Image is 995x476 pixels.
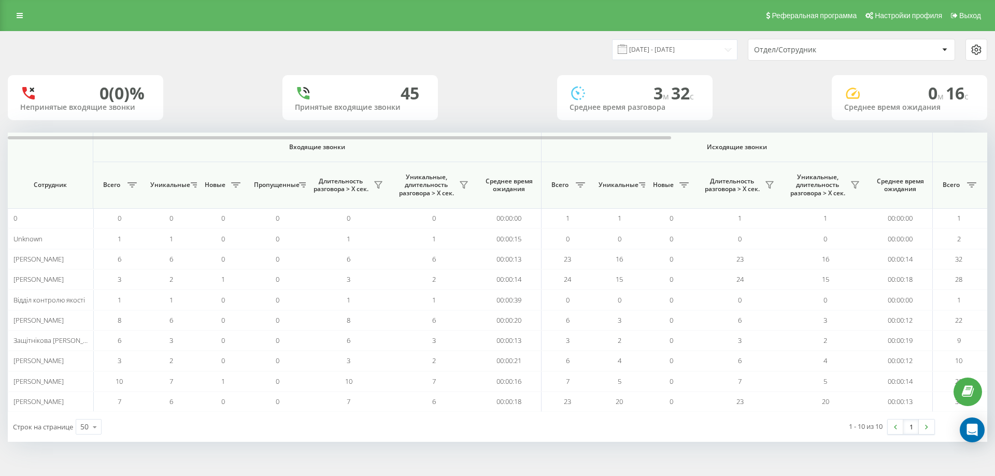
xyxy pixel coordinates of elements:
div: 45 [401,83,419,103]
span: Уникальные [150,181,188,189]
span: Среднее время ожидания [485,177,533,193]
span: 0 [432,213,436,223]
span: 0 [221,356,225,365]
span: 6 [432,397,436,406]
span: 0 [221,397,225,406]
span: 0 [670,377,673,386]
span: 0 [276,377,279,386]
span: 0 [276,356,279,365]
span: Длительность разговора > Х сек. [311,177,371,193]
td: 00:00:13 [477,249,542,269]
span: Новые [202,181,228,189]
span: 3 [738,336,742,345]
div: Среднее время ожидания [844,103,975,112]
span: 2 [957,234,961,243]
div: Непринятые входящие звонки [20,103,151,112]
td: 00:00:19 [868,330,933,351]
span: 3 [432,336,436,345]
span: 0 [276,213,279,223]
td: 00:00:16 [477,371,542,392]
span: м [663,91,671,102]
div: Принятые входящие звонки [295,103,425,112]
span: [PERSON_NAME] [13,275,64,284]
span: 0 [670,315,673,325]
span: [PERSON_NAME] [13,377,64,386]
span: 6 [432,254,436,264]
span: Всего [938,181,964,189]
span: 3 [566,336,570,345]
div: 1 - 10 из 10 [849,421,883,431]
span: 22 [955,315,962,325]
span: 1 [957,213,961,223]
div: Среднее время разговора [570,103,700,112]
span: 24 [736,275,744,284]
td: 00:00:18 [868,269,933,290]
td: 00:00:21 [477,351,542,371]
span: 5 [823,377,827,386]
td: 00:00:00 [868,208,933,228]
span: 7 [347,397,350,406]
span: 16 [946,82,969,104]
span: Среднее время ожидания [876,177,925,193]
span: 7 [566,377,570,386]
span: Выход [959,11,981,20]
td: 00:00:00 [868,228,933,249]
span: 1 [221,275,225,284]
span: [PERSON_NAME] [13,356,64,365]
span: 1 [118,295,121,305]
span: 0 [670,254,673,264]
span: 0 [13,213,17,223]
span: 0 [276,254,279,264]
span: 7 [738,377,742,386]
div: Open Intercom Messenger [960,417,985,442]
span: [PERSON_NAME] [13,254,64,264]
span: 6 [566,356,570,365]
span: 5 [618,377,621,386]
span: Длительность разговора > Х сек. [702,177,762,193]
span: 0 [670,234,673,243]
span: 6 [347,336,350,345]
span: 23 [736,254,744,264]
span: Уникальные, длительность разговора > Х сек. [788,173,847,197]
span: 0 [169,213,173,223]
span: 2 [169,275,173,284]
span: 6 [566,315,570,325]
span: 7 [118,397,121,406]
span: 6 [118,336,121,345]
td: 00:00:18 [477,392,542,412]
span: 10 [345,377,352,386]
span: 23 [736,397,744,406]
span: 0 [221,336,225,345]
span: Новые [650,181,676,189]
span: 0 [276,336,279,345]
span: Уникальные [599,181,636,189]
span: 2 [169,356,173,365]
span: 0 [221,254,225,264]
span: 3 [618,315,621,325]
span: Unknown [13,234,42,243]
td: 00:00:14 [868,249,933,269]
span: 3 [823,315,827,325]
span: 0 [670,213,673,223]
span: [PERSON_NAME] [13,397,64,406]
a: 1 [903,420,919,434]
span: Строк на странице [13,422,73,431]
span: 8 [118,315,121,325]
span: 4 [618,356,621,365]
span: 0 [221,213,225,223]
span: 0 [221,234,225,243]
span: 20 [822,397,829,406]
span: 0 [670,275,673,284]
span: 6 [169,315,173,325]
span: 20 [955,377,962,386]
span: 6 [118,254,121,264]
span: 0 [566,295,570,305]
span: Исходящие звонки [566,143,908,151]
span: 1 [347,295,350,305]
span: 6 [738,315,742,325]
span: 0 [221,315,225,325]
span: 7 [432,377,436,386]
span: 1 [221,377,225,386]
span: c [964,91,969,102]
td: 00:00:13 [477,330,542,351]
